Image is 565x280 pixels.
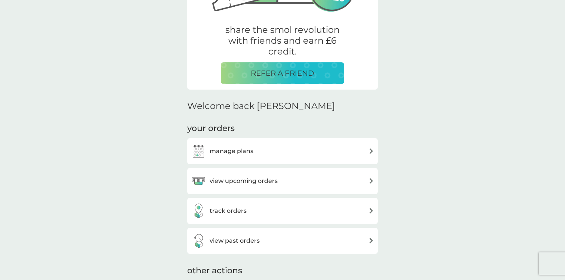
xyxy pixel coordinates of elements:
img: arrow right [368,238,374,243]
h3: view past orders [210,236,260,246]
p: share the smol revolution with friends and earn £6 credit. [221,25,344,57]
h3: track orders [210,206,247,216]
img: arrow right [368,208,374,214]
h3: your orders [187,123,235,134]
p: REFER A FRIEND [251,67,314,79]
h3: manage plans [210,146,253,156]
h2: Welcome back [PERSON_NAME] [187,101,335,112]
img: arrow right [368,178,374,184]
h3: other actions [187,265,242,277]
h3: view upcoming orders [210,176,278,186]
img: arrow right [368,148,374,154]
button: REFER A FRIEND [221,62,344,84]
